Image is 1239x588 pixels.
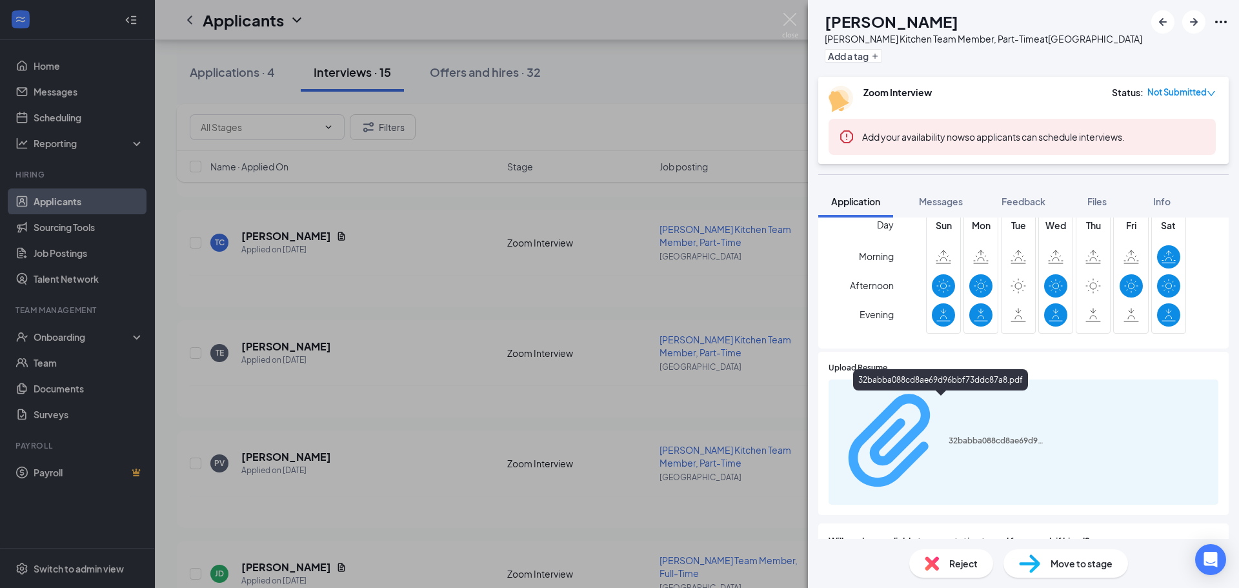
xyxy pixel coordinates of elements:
[860,303,894,326] span: Evening
[1155,14,1171,30] svg: ArrowLeftNew
[1082,218,1105,232] span: Thu
[825,10,958,32] h1: [PERSON_NAME]
[1186,14,1202,30] svg: ArrowRight
[839,129,854,145] svg: Error
[932,218,955,232] span: Sun
[1207,89,1216,98] span: down
[1182,10,1205,34] button: ArrowRight
[877,218,894,232] span: Day
[825,49,882,63] button: PlusAdd a tag
[859,245,894,268] span: Morning
[1157,218,1180,232] span: Sat
[1007,218,1030,232] span: Tue
[825,32,1142,45] div: [PERSON_NAME] Kitchen Team Member, Part-Time at [GEOGRAPHIC_DATA]
[853,369,1028,390] div: 32babba088cd8ae69d96bbf73ddc87a8.pdf
[1195,544,1226,575] div: Open Intercom Messenger
[850,274,894,297] span: Afternoon
[1153,196,1171,207] span: Info
[1151,10,1174,34] button: ArrowLeftNew
[836,385,1045,500] a: Paperclip32babba088cd8ae69d96bbf73ddc87a8.pdf
[863,86,932,98] b: Zoom Interview
[1051,556,1113,571] span: Move to stage
[862,130,965,143] button: Add your availability now
[1213,14,1229,30] svg: Ellipses
[829,534,1218,548] span: Will you have reliable transportation to and from work if hired?
[1087,196,1107,207] span: Files
[969,218,992,232] span: Mon
[949,436,1045,446] div: 32babba088cd8ae69d96bbf73ddc87a8.pdf
[919,196,963,207] span: Messages
[1147,86,1207,99] span: Not Submitted
[1120,218,1143,232] span: Fri
[1112,86,1143,99] div: Status :
[1002,196,1045,207] span: Feedback
[871,52,879,60] svg: Plus
[836,385,949,498] svg: Paperclip
[949,556,978,571] span: Reject
[1044,218,1067,232] span: Wed
[862,131,1125,143] span: so applicants can schedule interviews.
[829,362,887,374] span: Upload Resume
[831,196,880,207] span: Application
